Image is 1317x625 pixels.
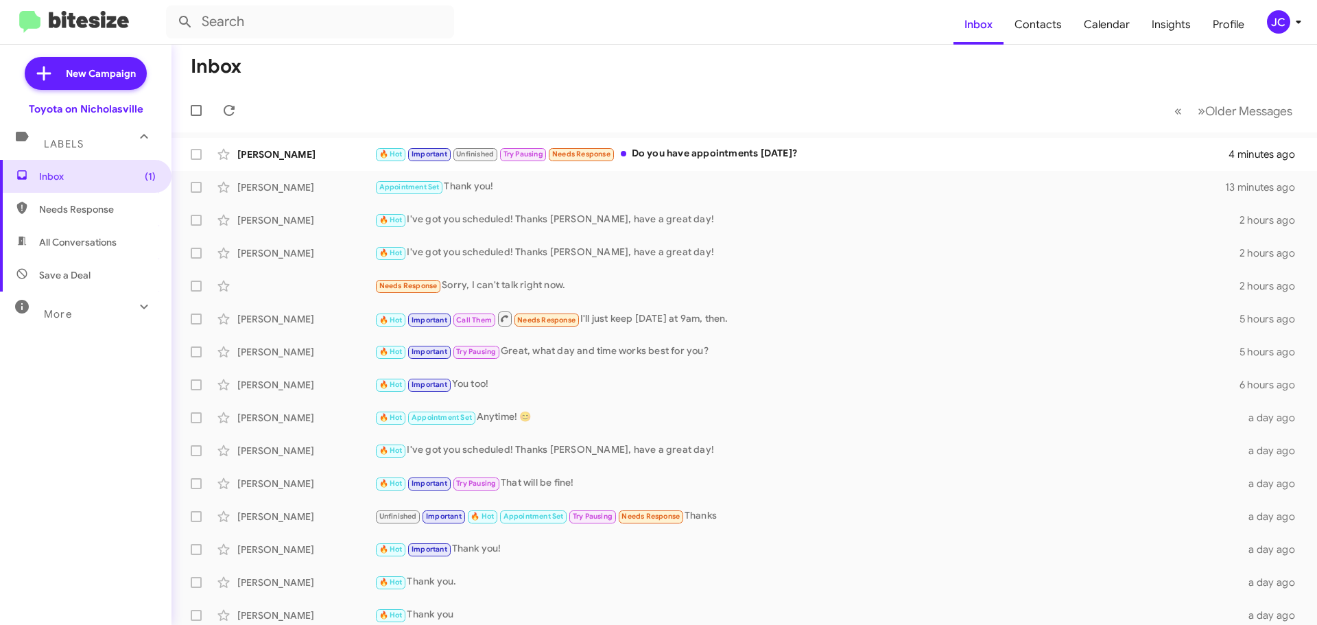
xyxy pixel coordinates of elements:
div: a day ago [1240,576,1306,589]
span: Important [412,347,447,356]
span: Try Pausing [456,347,496,356]
span: Important [426,512,462,521]
div: [PERSON_NAME] [237,312,375,326]
div: That will be fine! [375,475,1240,491]
div: 4 minutes ago [1229,148,1306,161]
div: Thank you! [375,541,1240,557]
a: New Campaign [25,57,147,90]
span: 🔥 Hot [379,215,403,224]
a: Profile [1202,5,1255,45]
span: Appointment Set [379,182,440,191]
span: Inbox [39,169,156,183]
a: Inbox [953,5,1004,45]
div: [PERSON_NAME] [237,148,375,161]
div: 2 hours ago [1239,246,1306,260]
div: I've got you scheduled! Thanks [PERSON_NAME], have a great day! [375,443,1240,458]
nav: Page navigation example [1167,97,1301,125]
div: Anytime! 😊 [375,410,1240,425]
div: I'll just keep [DATE] at 9am, then. [375,310,1239,327]
span: 🔥 Hot [379,150,403,158]
div: 2 hours ago [1239,279,1306,293]
span: 🔥 Hot [379,248,403,257]
span: More [44,308,72,320]
span: 🔥 Hot [379,347,403,356]
span: Appointment Set [503,512,564,521]
span: 🔥 Hot [379,380,403,389]
div: a day ago [1240,411,1306,425]
span: Call Them [456,316,492,325]
span: 🔥 Hot [379,316,403,325]
span: Important [412,479,447,488]
div: Sorry, I can't talk right now. [375,278,1239,294]
div: a day ago [1240,543,1306,556]
div: [PERSON_NAME] [237,609,375,622]
span: Needs Response [39,202,156,216]
button: JC [1255,10,1302,34]
span: 🔥 Hot [379,479,403,488]
span: Older Messages [1205,104,1292,119]
div: a day ago [1240,510,1306,523]
div: Do you have appointments [DATE]? [375,146,1229,162]
span: 🔥 Hot [379,446,403,455]
div: [PERSON_NAME] [237,510,375,523]
span: 🔥 Hot [379,611,403,620]
span: Appointment Set [412,413,472,422]
div: Toyota on Nicholasville [29,102,143,116]
div: 5 hours ago [1239,312,1306,326]
div: 13 minutes ago [1225,180,1306,194]
div: [PERSON_NAME] [237,543,375,556]
span: Important [412,316,447,325]
span: 🔥 Hot [379,545,403,554]
div: [PERSON_NAME] [237,444,375,458]
span: 🔥 Hot [379,578,403,587]
input: Search [166,5,454,38]
div: a day ago [1240,609,1306,622]
div: 6 hours ago [1239,378,1306,392]
span: Needs Response [552,150,610,158]
div: Thank you [375,607,1240,623]
div: Thank you! [375,179,1225,195]
span: » [1198,102,1205,119]
button: Previous [1166,97,1190,125]
div: 5 hours ago [1239,345,1306,359]
button: Next [1189,97,1301,125]
div: a day ago [1240,477,1306,491]
span: Needs Response [379,281,438,290]
span: Important [412,150,447,158]
div: [PERSON_NAME] [237,213,375,227]
span: Try Pausing [573,512,613,521]
span: Unfinished [456,150,494,158]
div: Thanks [375,508,1240,524]
div: [PERSON_NAME] [237,345,375,359]
div: I've got you scheduled! Thanks [PERSON_NAME], have a great day! [375,245,1239,261]
div: Thank you. [375,574,1240,590]
span: Important [412,380,447,389]
span: Save a Deal [39,268,91,282]
div: [PERSON_NAME] [237,411,375,425]
span: Try Pausing [503,150,543,158]
span: Needs Response [517,316,576,325]
div: [PERSON_NAME] [237,477,375,491]
div: a day ago [1240,444,1306,458]
span: Try Pausing [456,479,496,488]
div: [PERSON_NAME] [237,180,375,194]
div: JC [1267,10,1290,34]
span: Labels [44,138,84,150]
div: I've got you scheduled! Thanks [PERSON_NAME], have a great day! [375,212,1239,228]
h1: Inbox [191,56,241,78]
a: Calendar [1073,5,1141,45]
div: 2 hours ago [1239,213,1306,227]
div: You too! [375,377,1239,392]
span: 🔥 Hot [471,512,494,521]
span: Unfinished [379,512,417,521]
a: Contacts [1004,5,1073,45]
span: (1) [145,169,156,183]
span: Important [412,545,447,554]
div: [PERSON_NAME] [237,576,375,589]
span: All Conversations [39,235,117,249]
div: [PERSON_NAME] [237,378,375,392]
